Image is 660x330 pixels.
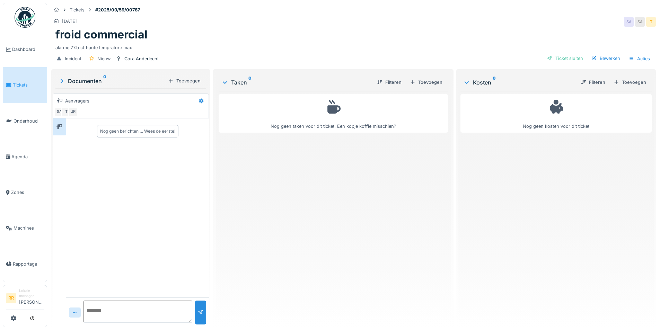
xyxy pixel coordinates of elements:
[13,261,44,267] span: Rapportage
[124,55,159,62] div: Cora Anderlecht
[578,78,608,87] div: Filteren
[100,128,175,134] div: Nog geen berichten … Wees de eerste!
[463,78,575,87] div: Kosten
[14,118,44,124] span: Onderhoud
[19,288,44,299] div: Lokale manager
[6,288,44,310] a: RR Lokale manager[PERSON_NAME]
[93,7,143,13] strong: #2025/09/59/00787
[11,189,44,196] span: Zones
[589,54,623,63] div: Bewerken
[62,18,77,25] div: [DATE]
[12,46,44,53] span: Dashboard
[248,78,252,87] sup: 0
[465,97,647,130] div: Nog geen kosten voor dit ticket
[97,55,111,62] div: Nieuw
[54,107,64,117] div: SA
[13,82,44,88] span: Tickets
[624,17,634,27] div: SA
[646,17,656,27] div: T
[3,210,47,246] a: Machines
[544,54,586,63] div: Ticket sluiten
[165,76,203,86] div: Toevoegen
[6,293,16,303] li: RR
[58,77,165,85] div: Documenten
[15,7,35,28] img: Badge_color-CXgf-gQk.svg
[61,107,71,117] div: T
[11,153,44,160] span: Agenda
[635,17,645,27] div: SA
[3,67,47,103] a: Tickets
[3,103,47,139] a: Onderhoud
[103,77,106,85] sup: 0
[68,107,78,117] div: JR
[19,288,44,308] li: [PERSON_NAME]
[3,175,47,210] a: Zones
[3,32,47,67] a: Dashboard
[626,54,653,64] div: Acties
[55,42,652,51] div: alarme 77.b cf haute temprature max
[611,78,649,87] div: Toevoegen
[70,7,85,13] div: Tickets
[3,246,47,282] a: Rapportage
[65,55,81,62] div: Incident
[407,78,445,87] div: Toevoegen
[223,97,443,130] div: Nog geen taken voor dit ticket. Een kopje koffie misschien?
[221,78,371,87] div: Taken
[3,139,47,175] a: Agenda
[493,78,496,87] sup: 0
[374,78,404,87] div: Filteren
[65,98,89,104] div: Aanvragers
[14,225,44,231] span: Machines
[55,28,148,41] h1: froid commercial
